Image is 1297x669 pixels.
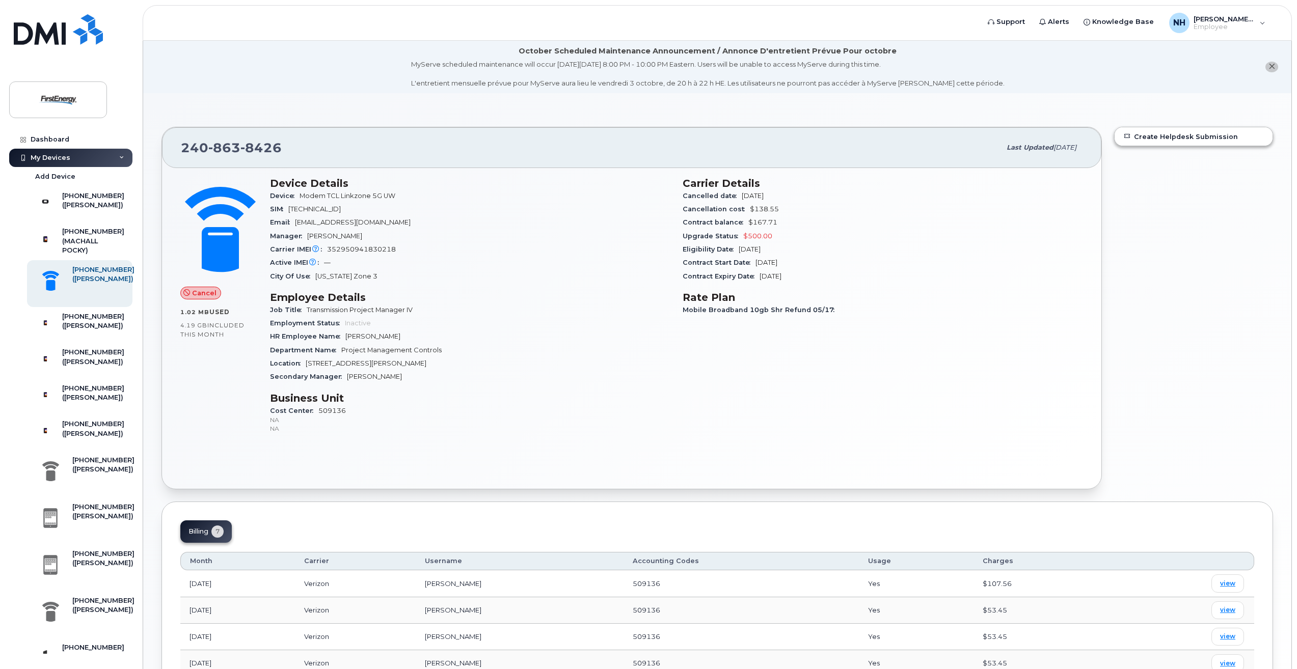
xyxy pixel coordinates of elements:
th: Accounting Codes [624,552,859,570]
span: 509136 [633,579,660,588]
span: 509136 [270,407,670,433]
span: Contract balance [683,218,748,226]
span: [DATE] [739,245,761,253]
span: Project Management Controls [341,346,442,354]
td: Verizon [295,597,415,624]
div: October Scheduled Maintenance Announcement / Annonce D'entretient Prévue Pour octobre [519,46,897,57]
span: view [1220,605,1235,615]
span: used [209,308,230,316]
span: view [1220,659,1235,668]
td: Verizon [295,570,415,597]
div: $107.56 [983,579,1100,589]
span: [PERSON_NAME] [345,332,400,340]
p: NA [270,415,670,424]
td: [DATE] [180,597,295,624]
span: Department Name [270,346,341,354]
h3: Device Details [270,177,670,189]
span: $500.00 [743,232,772,240]
a: Create Helpdesk Submission [1115,127,1273,146]
th: Usage [859,552,974,570]
span: Inactive [345,319,371,327]
span: Secondary Manager [270,373,347,380]
span: Cancelled date [683,192,742,200]
th: Charges [974,552,1110,570]
span: [PERSON_NAME] [347,373,402,380]
div: $53.45 [983,605,1100,615]
span: [TECHNICAL_ID] [288,205,341,213]
td: Verizon [295,624,415,650]
span: [DATE] [1053,144,1076,151]
a: view [1211,574,1244,592]
span: Cancellation cost [683,205,750,213]
span: 509136 [633,659,660,667]
span: Transmission Project Manager IV [307,306,413,314]
span: City Of Use [270,272,315,280]
span: — [324,259,331,266]
span: 240 [181,140,282,155]
span: Location [270,359,306,367]
div: MyServe scheduled maintenance will occur [DATE][DATE] 8:00 PM - 10:00 PM Eastern. Users will be u... [411,60,1005,88]
span: [US_STATE] Zone 3 [315,272,377,280]
span: Last updated [1007,144,1053,151]
span: 863 [208,140,240,155]
button: close notification [1265,62,1278,72]
th: Month [180,552,295,570]
iframe: Messenger Launcher [1253,625,1289,661]
td: [DATE] [180,570,295,597]
span: [PERSON_NAME] [307,232,362,240]
span: Email [270,218,295,226]
span: Contract Expiry Date [683,272,760,280]
h3: Carrier Details [683,177,1083,189]
h3: Employee Details [270,291,670,303]
h3: Rate Plan [683,291,1083,303]
span: Mobile Broadband 10gb Shr Refund 05/17 [683,306,840,314]
span: 1.02 MB [180,309,209,316]
span: Job Title [270,306,307,314]
span: view [1220,579,1235,588]
td: [PERSON_NAME] [416,624,624,650]
a: view [1211,628,1244,646]
span: Eligibility Date [683,245,739,253]
span: 8426 [240,140,282,155]
div: $53.45 [983,632,1100,642]
span: Active IMEI [270,259,324,266]
span: [DATE] [760,272,781,280]
span: Manager [270,232,307,240]
td: [DATE] [180,624,295,650]
span: view [1220,632,1235,641]
span: [DATE] [742,192,764,200]
th: Carrier [295,552,415,570]
a: view [1211,601,1244,619]
span: [STREET_ADDRESS][PERSON_NAME] [306,359,426,367]
span: Upgrade Status [683,232,743,240]
p: NA [270,424,670,433]
span: [EMAIL_ADDRESS][DOMAIN_NAME] [295,218,411,226]
span: 509136 [633,606,660,614]
th: Username [416,552,624,570]
h3: Business Unit [270,392,670,404]
td: Yes [859,570,974,597]
span: Cost Center [270,407,318,414]
td: Yes [859,624,974,650]
span: Modem TCL Linkzone 5G UW [300,192,395,200]
span: $138.55 [750,205,779,213]
span: 509136 [633,632,660,640]
div: $53.45 [983,658,1100,668]
span: [DATE] [755,259,777,266]
span: HR Employee Name [270,332,345,340]
span: SIM [270,205,288,213]
span: $167.71 [748,218,777,226]
span: 352950941830218 [327,245,396,253]
span: Carrier IMEI [270,245,327,253]
span: 4.19 GB [180,322,207,329]
td: Yes [859,597,974,624]
td: [PERSON_NAME] [416,570,624,597]
span: Device [270,192,300,200]
span: Cancel [192,288,217,298]
span: Employment Status [270,319,345,327]
span: Contract Start Date [683,259,755,266]
span: included this month [180,321,245,338]
td: [PERSON_NAME] [416,597,624,624]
